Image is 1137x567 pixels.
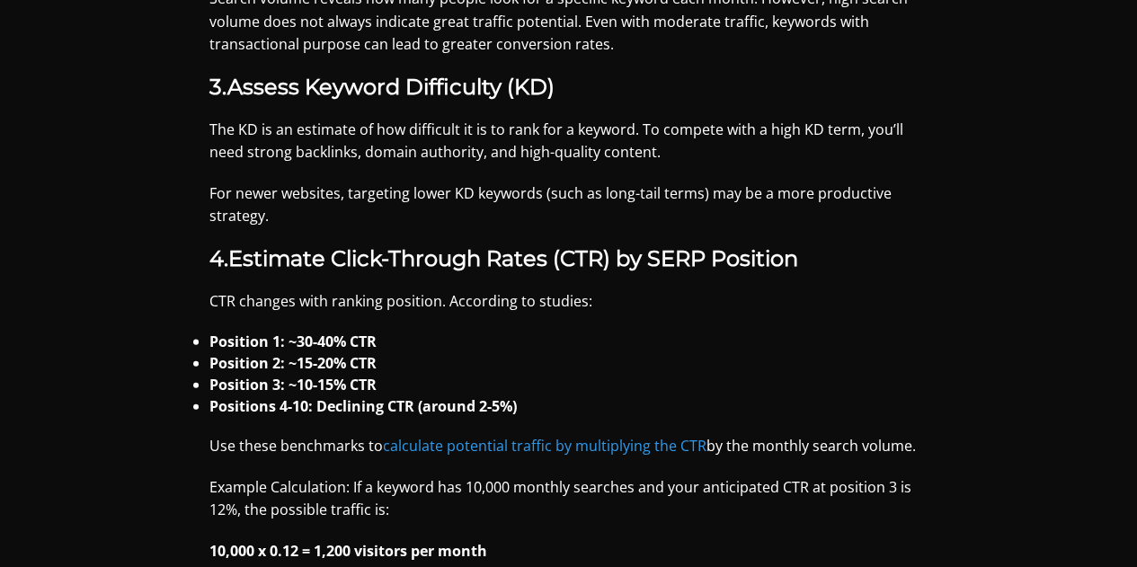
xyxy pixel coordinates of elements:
[209,353,377,373] strong: Position 2: ~15-20% CTR
[209,75,928,101] h3: 3.
[209,332,377,351] strong: Position 1: ~30-40% CTR
[209,476,928,522] p: Example Calculation: If a keyword has 10,000 monthly searches and your anticipated CTR at positio...
[209,290,928,314] p: CTR changes with ranking position. According to studies:
[209,541,487,561] strong: 10,000 x 0.12 = 1,200 visitors per month
[209,119,928,164] p: The KD is an estimate of how difficult it is to rank for a keyword. To compete with a high KD ter...
[209,396,517,416] strong: Positions 4-10: Declining CTR (around 2-5%)
[227,74,555,100] strong: Assess Keyword Difficulty (KD)
[209,375,377,394] strong: Position 3: ~10-15% CTR
[1047,481,1137,567] iframe: Chat Widget
[209,435,928,458] p: Use these benchmarks to by the monthly search volume.
[383,436,706,456] a: calculate potential traffic by multiplying the CTR
[228,245,798,271] strong: Estimate Click-Through Rates (CTR) by SERP Position
[209,182,928,228] p: For newer websites, targeting lower KD keywords (such as long-tail terms) may be a more productiv...
[209,246,928,272] h3: 4.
